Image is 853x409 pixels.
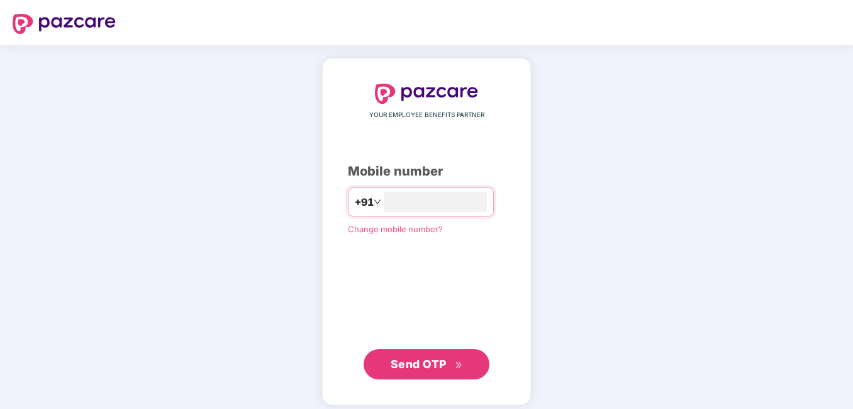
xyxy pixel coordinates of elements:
img: logo [13,14,116,34]
button: Send OTPdouble-right [364,349,489,379]
span: YOUR EMPLOYEE BENEFITS PARTNER [369,110,484,120]
img: logo [375,84,478,104]
div: Mobile number [348,162,505,181]
span: +91 [355,194,374,210]
span: Send OTP [391,357,447,371]
span: double-right [455,361,463,369]
span: down [374,198,381,206]
a: Change mobile number? [348,224,443,234]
